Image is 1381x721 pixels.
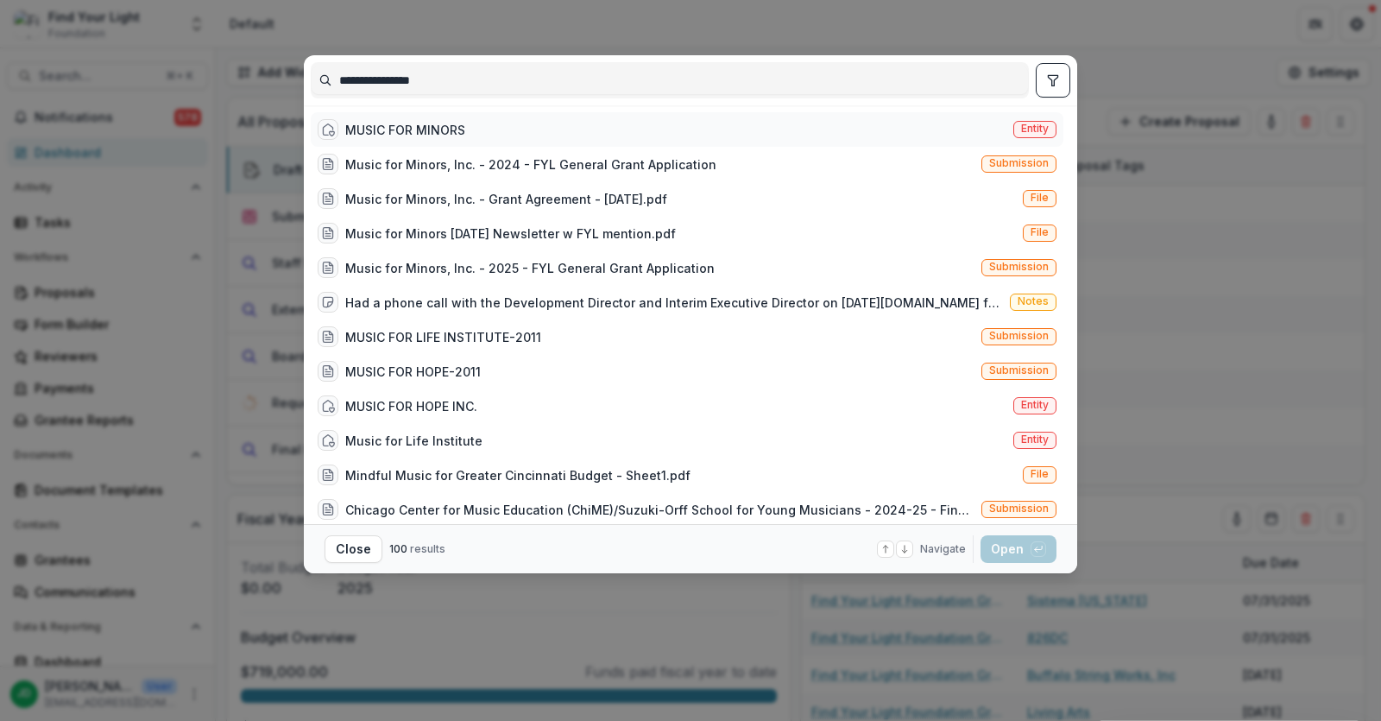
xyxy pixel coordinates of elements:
div: Had a phone call with the Development Director and Interim Executive Director on [DATE][DOMAIN_NA... [345,294,1003,312]
span: Submission [989,503,1049,515]
span: Submission [989,330,1049,342]
div: Music for Minors, Inc. - 2025 - FYL General Grant Application [345,259,715,277]
span: File [1031,468,1049,480]
span: Submission [989,261,1049,273]
div: Music for Minors, Inc. - 2024 - FYL General Grant Application [345,155,716,174]
div: Music for Life Institute [345,432,482,450]
span: Navigate [920,541,966,557]
button: Open [981,535,1056,563]
span: results [410,542,445,555]
span: Submission [989,157,1049,169]
span: Submission [989,364,1049,376]
span: Entity [1021,399,1049,411]
div: MUSIC FOR HOPE INC. [345,397,477,415]
button: Close [325,535,382,563]
button: toggle filters [1036,63,1070,98]
span: File [1031,192,1049,204]
div: MUSIC FOR MINORS [345,121,465,139]
div: Mindful Music for Greater Cincinnati Budget - Sheet1.pdf [345,466,690,484]
div: Music for Minors [DATE] Newsletter w FYL mention.pdf [345,225,676,243]
span: Notes [1018,295,1049,307]
div: Chicago Center for Music Education (ChiME)/Suzuki-Orff School for Young Musicians - 2024-25 - Fin... [345,501,974,519]
div: Music for Minors, Inc. - Grant Agreement - [DATE].pdf [345,190,667,208]
span: Entity [1021,123,1049,135]
span: Entity [1021,433,1049,446]
span: File [1031,226,1049,238]
span: 100 [389,542,407,555]
div: MUSIC FOR HOPE-2011 [345,363,481,381]
div: MUSIC FOR LIFE INSTITUTE-2011 [345,328,541,346]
